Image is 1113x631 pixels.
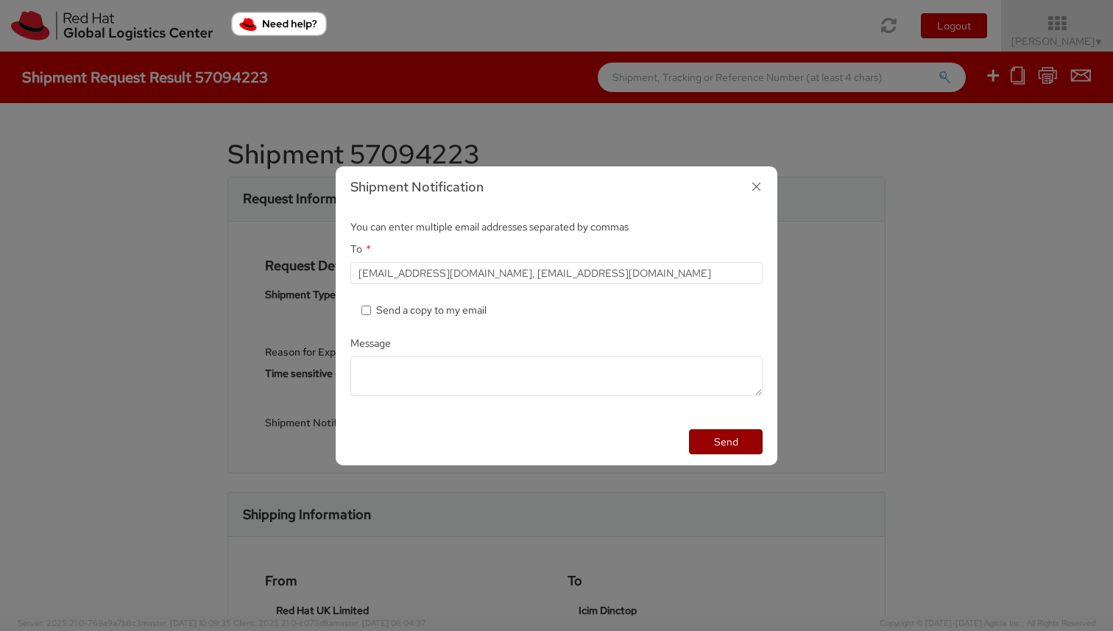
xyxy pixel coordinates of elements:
label: Send a copy to my email [361,303,489,317]
span: To [350,242,362,255]
button: Send [689,429,763,454]
button: Need help? [231,12,327,36]
span: Message [350,336,391,350]
input: Send a copy to my email [361,306,371,315]
p: You can enter multiple email addresses separated by commas [350,219,763,234]
input: Enter Email Address [350,262,763,284]
h3: Shipment Notification [350,177,763,197]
